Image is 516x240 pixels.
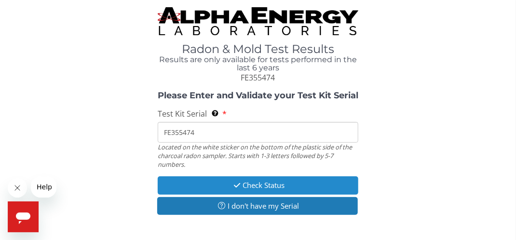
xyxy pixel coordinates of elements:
[158,176,358,194] button: Check Status
[8,178,27,198] iframe: Close message
[158,90,358,101] strong: Please Enter and Validate your Test Kit Serial
[157,197,358,215] button: I don't have my Serial
[8,201,39,232] iframe: Button to launch messaging window
[158,143,358,169] div: Located on the white sticker on the bottom of the plastic side of the charcoal radon sampler. Sta...
[158,55,358,72] h4: Results are only available for tests performed in the last 6 years
[158,108,207,119] span: Test Kit Serial
[158,7,358,35] img: TightCrop.jpg
[241,72,275,83] span: FE355474
[31,176,56,198] iframe: Message from company
[158,43,358,55] h1: Radon & Mold Test Results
